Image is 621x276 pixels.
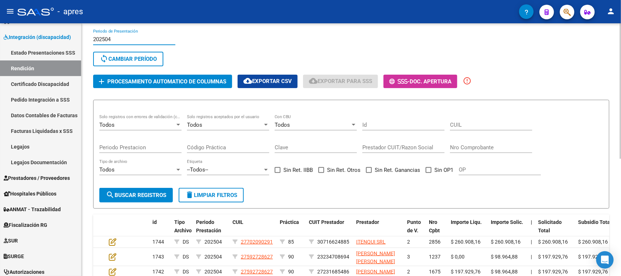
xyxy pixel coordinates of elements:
span: Tipo Archivo [174,219,192,233]
span: 90 [288,269,294,275]
span: CUIT Prestador [309,219,344,225]
datatable-header-cell: Punto de V. [404,214,426,247]
span: 202504 [204,254,222,260]
span: Hospitales Públicos [4,190,56,198]
span: 30716624885 [317,239,349,245]
span: Subsidio Total [578,219,612,225]
span: Buscar registros [106,192,166,198]
span: $ 260.908,16 [491,239,521,245]
span: Sin Ret. Otros [327,166,361,174]
span: $ 197.929,76 [538,254,568,260]
button: Exportar para SSS [303,75,378,88]
datatable-header-cell: Subsidio Total [575,214,615,247]
mat-icon: cloud_download [243,76,252,85]
span: 85 [288,239,294,245]
span: 90 [288,254,294,260]
span: 3 [407,254,410,260]
datatable-header-cell: CUIT Prestador [306,214,353,247]
span: SUR [4,237,18,245]
span: - [389,78,410,85]
button: Limpiar filtros [179,188,244,202]
span: Sin Ret. IIBB [283,166,313,174]
span: Cambiar Período [100,56,157,62]
span: SURGE [4,252,24,260]
span: Punto de V. [407,219,421,233]
span: Prestadores / Proveedores [4,174,70,182]
mat-icon: delete [185,190,194,199]
mat-icon: add [97,77,106,86]
span: $ 197.929,76 [451,269,481,275]
span: $ 197.929,76 [578,269,608,275]
span: 27702090291 [241,239,273,245]
div: 1743 [152,253,168,261]
datatable-header-cell: Tipo Archivo [171,214,193,247]
span: Todos [275,122,290,128]
datatable-header-cell: id [150,214,171,247]
span: DS [183,254,189,260]
span: Exportar para SSS [309,78,372,84]
span: | [531,254,532,260]
span: Procesamiento automatico de columnas [107,78,226,85]
datatable-header-cell: Importe Liqu. [448,214,488,247]
datatable-header-cell: Prestador [353,214,404,247]
span: $ 260.908,16 [538,239,568,245]
span: Práctica [280,219,299,225]
span: $ 260.908,16 [451,239,481,245]
span: Doc. Apertura [410,78,451,85]
span: Fiscalización RG [4,221,47,229]
span: ITENQUI SRL [356,239,386,245]
span: $ 98.964,88 [491,254,518,260]
datatable-header-cell: Nro Cpbt [426,214,448,247]
mat-icon: sync [100,54,108,63]
span: 202504 [204,239,222,245]
span: --Todos-- [187,166,208,173]
span: DS [183,239,189,245]
span: 1237 [429,254,441,260]
button: -Doc. Apertura [383,75,457,88]
datatable-header-cell: Solicitado Total [535,214,575,247]
span: Sin Ret. Ganancias [375,166,420,174]
span: Sin OP1 [434,166,453,174]
span: 2856 [429,239,441,245]
datatable-header-cell: | [528,214,535,247]
button: Cambiar Período [93,52,163,66]
span: Nro Cpbt [429,219,440,233]
span: Todos [187,122,202,128]
span: $ 260.908,16 [578,239,608,245]
span: $ 197.929,76 [538,269,568,275]
span: Periodo Prestación [196,219,221,233]
span: Autorizaciones [4,268,44,276]
span: Importe Liqu. [451,219,482,225]
span: DS [183,269,189,275]
span: Importe Solic. [491,219,523,225]
span: Prestador [356,219,379,225]
span: 2 [407,239,410,245]
span: | [531,269,532,275]
span: | [531,219,532,225]
span: Solicitado Total [538,219,562,233]
datatable-header-cell: Periodo Prestación [193,214,230,247]
datatable-header-cell: Importe Solic. [488,214,528,247]
span: 23234708694 [317,254,349,260]
button: Procesamiento automatico de columnas [93,75,232,88]
mat-icon: cloud_download [309,76,318,85]
mat-icon: error_outline [463,76,471,85]
mat-icon: search [106,190,115,199]
datatable-header-cell: CUIL [230,214,277,247]
span: 27231685486 [317,269,349,275]
span: Exportar CSV [243,78,292,84]
span: [PERSON_NAME] [356,269,395,275]
span: - apres [57,4,83,20]
div: 1744 [152,238,168,246]
span: $ 0,00 [451,254,465,260]
span: 202504 [204,269,222,275]
span: 27592728627 [241,254,273,260]
span: ANMAT - Trazabilidad [4,205,61,213]
span: Limpiar filtros [185,192,237,198]
mat-icon: menu [6,7,15,16]
div: Open Intercom Messenger [596,251,614,269]
button: Exportar CSV [238,75,298,88]
span: CUIL [232,219,243,225]
span: Integración (discapacidad) [4,33,71,41]
span: id [152,219,157,225]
